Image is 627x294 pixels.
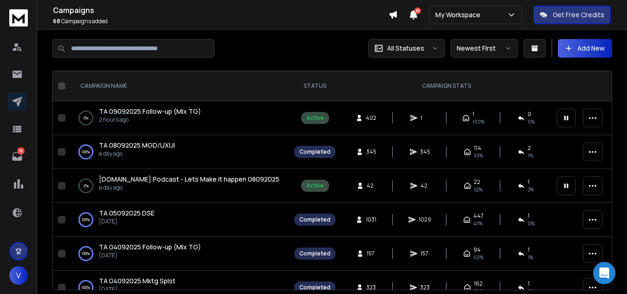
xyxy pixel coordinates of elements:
p: [DATE] [99,252,201,259]
p: [DATE] [99,218,155,225]
span: 42 [420,182,430,189]
span: TA 08092025 MGD/UXUI [99,141,175,150]
div: Completed [299,216,330,223]
span: 1 [528,280,530,287]
span: 1 [528,246,530,254]
span: 22 [474,178,480,186]
button: V [9,266,28,285]
span: 345 [366,148,376,156]
span: 2 % [528,186,534,193]
span: 94 [473,246,481,254]
div: Completed [299,284,330,291]
span: 42 [367,182,376,189]
span: 2 [528,144,531,152]
div: Active [306,114,324,122]
span: 1 % [528,254,533,261]
span: 323 [420,284,430,291]
span: 1031 [366,216,376,223]
span: 1029 [419,216,431,223]
span: 68 [53,17,60,25]
p: 100 % [82,147,90,157]
p: [DATE] [99,286,175,293]
span: 1 [528,212,530,220]
div: Completed [299,250,330,257]
p: Get Free Credits [553,10,604,20]
th: STATUS [289,71,341,101]
h1: Campaigns [53,5,388,16]
p: 0 % [84,113,89,123]
th: CAMPAIGN NAME [69,71,289,101]
span: 43 % [473,220,483,227]
span: 0 [528,111,531,118]
div: Active [306,182,324,189]
a: [DOMAIN_NAME] Podcast - Lets Make it happen 08092025 [99,175,279,184]
p: 2 hours ago [99,116,201,124]
p: 100 % [82,249,90,258]
span: 345 [420,148,430,156]
span: [DOMAIN_NAME] Podcast - Lets Make it happen 08092025 [99,175,279,183]
p: My Workspace [435,10,484,20]
span: 33 % [474,152,483,159]
a: TA 04092025 Mktg Splst [99,276,175,286]
span: 0 % [528,220,535,227]
td: 2%[DOMAIN_NAME] Podcast - Lets Make it happen 08092025a day ago [69,169,289,203]
p: a day ago [99,184,279,191]
button: Add New [558,39,612,58]
span: 60 % [473,254,484,261]
span: 50 [414,7,421,14]
p: 36 [17,147,25,155]
a: TA 08092025 MGD/UXUI [99,141,175,150]
a: TA 09092025 Follow-up (Mix TG) [99,107,201,116]
div: Completed [299,148,330,156]
span: 157 [420,250,430,257]
span: 1 % [528,152,533,159]
span: 157 [367,250,376,257]
p: 100 % [82,283,90,292]
span: 1 [420,114,430,122]
button: Newest First [451,39,518,58]
p: 100 % [82,215,90,224]
p: a day ago [99,150,175,157]
td: 0%TA 09092025 Follow-up (Mix TG)2 hours ago [69,101,289,135]
span: TA 04092025 Follow-up (Mix TG) [99,242,201,251]
span: 100 % [472,118,485,125]
span: 1 [472,111,474,118]
span: 447 [473,212,484,220]
p: All Statuses [387,44,424,53]
span: 402 [366,114,376,122]
p: 2 % [84,181,89,190]
img: logo [9,9,28,26]
a: TA 04092025 Follow-up (Mix TG) [99,242,201,252]
span: 323 [366,284,376,291]
span: 114 [474,144,481,152]
span: 1 [528,178,530,186]
div: Open Intercom Messenger [593,262,615,284]
span: 162 [474,280,483,287]
td: 100%TA 08092025 MGD/UXUIa day ago [69,135,289,169]
td: 100%TA 05092025 DSE[DATE] [69,203,289,237]
th: CAMPAIGN STATS [341,71,551,101]
a: TA 05092025 DSE [99,209,155,218]
p: Campaigns added [53,18,388,25]
button: Get Free Credits [533,6,611,24]
span: TA 05092025 DSE [99,209,155,217]
span: 52 % [474,186,483,193]
a: 36 [8,147,26,166]
td: 100%TA 04092025 Follow-up (Mix TG)[DATE] [69,237,289,271]
span: 0 % [528,118,535,125]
